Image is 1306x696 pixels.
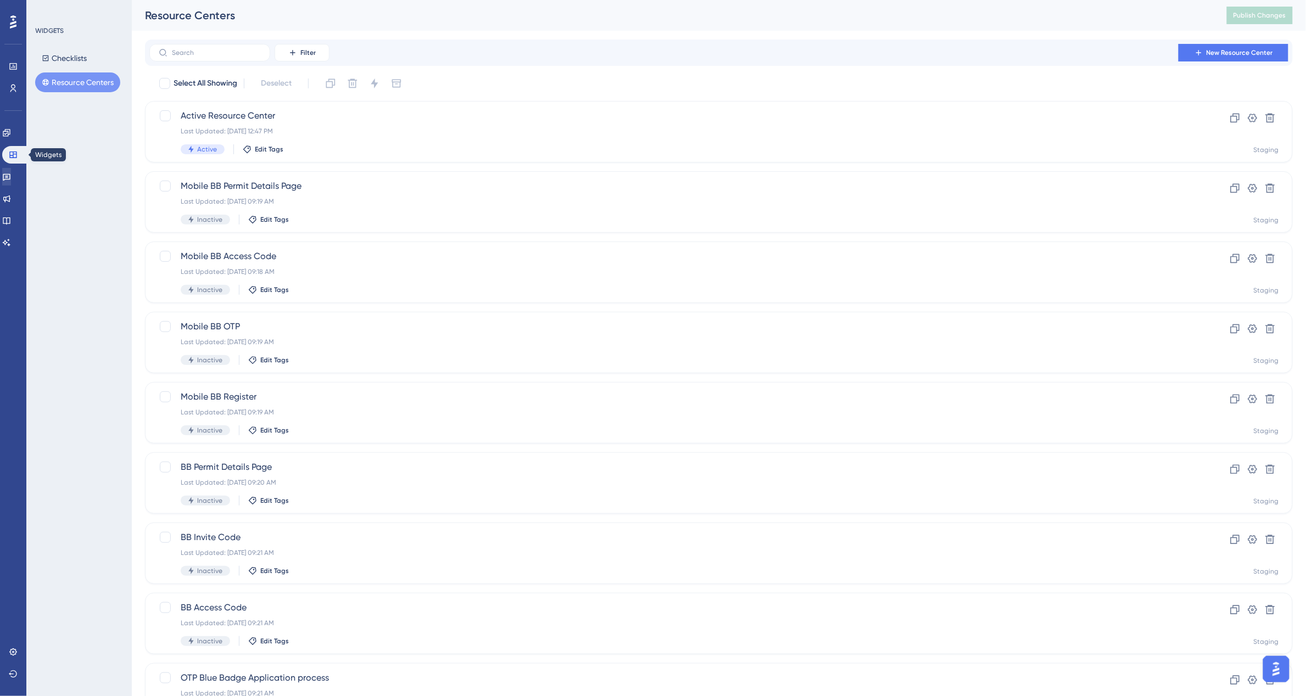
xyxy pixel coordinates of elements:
[1234,11,1286,20] span: Publish Changes
[260,356,289,364] span: Edit Tags
[181,619,1169,627] div: Last Updated: [DATE] 09:21 AM
[1254,145,1279,154] div: Staging
[35,26,64,35] div: WIDGETS
[145,8,1199,23] div: Resource Centers
[174,77,237,90] span: Select All Showing
[275,44,330,61] button: Filter
[181,250,1169,263] span: Mobile BB Access Code
[261,77,292,90] span: Deselect
[1254,216,1279,224] div: Staging
[260,285,289,294] span: Edit Tags
[248,637,289,646] button: Edit Tags
[1207,48,1273,57] span: New Resource Center
[181,461,1169,474] span: BB Permit Details Page
[181,548,1169,557] div: Last Updated: [DATE] 09:21 AM
[260,496,289,505] span: Edit Tags
[181,338,1169,346] div: Last Updated: [DATE] 09:19 AM
[243,145,283,154] button: Edit Tags
[181,109,1169,122] span: Active Resource Center
[197,566,222,575] span: Inactive
[1254,567,1279,576] div: Staging
[181,127,1169,136] div: Last Updated: [DATE] 12:47 PM
[260,426,289,435] span: Edit Tags
[181,478,1169,487] div: Last Updated: [DATE] 09:20 AM
[260,215,289,224] span: Edit Tags
[181,671,1169,684] span: OTP Blue Badge Application process
[181,267,1169,276] div: Last Updated: [DATE] 09:18 AM
[260,566,289,575] span: Edit Tags
[172,49,261,57] input: Search
[1179,44,1288,61] button: New Resource Center
[197,496,222,505] span: Inactive
[248,215,289,224] button: Edit Tags
[197,215,222,224] span: Inactive
[1254,356,1279,365] div: Staging
[248,285,289,294] button: Edit Tags
[181,390,1169,403] span: Mobile BB Register
[248,426,289,435] button: Edit Tags
[181,179,1169,193] span: Mobile BB Permit Details Page
[260,637,289,646] span: Edit Tags
[1254,497,1279,506] div: Staging
[181,531,1169,544] span: BB Invite Code
[35,48,93,68] button: Checklists
[1227,7,1293,24] button: Publish Changes
[1254,286,1279,295] div: Staging
[197,356,222,364] span: Inactive
[251,74,302,93] button: Deselect
[181,197,1169,206] div: Last Updated: [DATE] 09:19 AM
[197,426,222,435] span: Inactive
[248,356,289,364] button: Edit Tags
[35,72,120,92] button: Resource Centers
[181,320,1169,333] span: Mobile BB OTP
[248,566,289,575] button: Edit Tags
[197,145,217,154] span: Active
[181,408,1169,417] div: Last Updated: [DATE] 09:19 AM
[300,48,316,57] span: Filter
[1260,653,1293,686] iframe: UserGuiding AI Assistant Launcher
[197,285,222,294] span: Inactive
[255,145,283,154] span: Edit Tags
[181,601,1169,614] span: BB Access Code
[197,637,222,646] span: Inactive
[1254,637,1279,646] div: Staging
[248,496,289,505] button: Edit Tags
[1254,426,1279,435] div: Staging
